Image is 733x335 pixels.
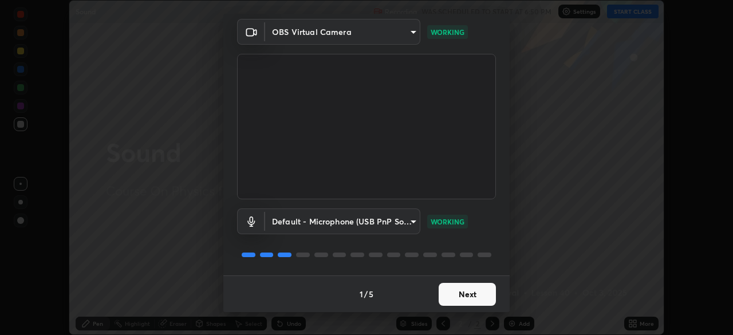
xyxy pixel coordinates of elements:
p: WORKING [431,27,464,37]
h4: 5 [369,288,373,300]
p: WORKING [431,216,464,227]
div: OBS Virtual Camera [265,208,420,234]
button: Next [439,283,496,306]
h4: / [364,288,368,300]
h4: 1 [360,288,363,300]
div: OBS Virtual Camera [265,19,420,45]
